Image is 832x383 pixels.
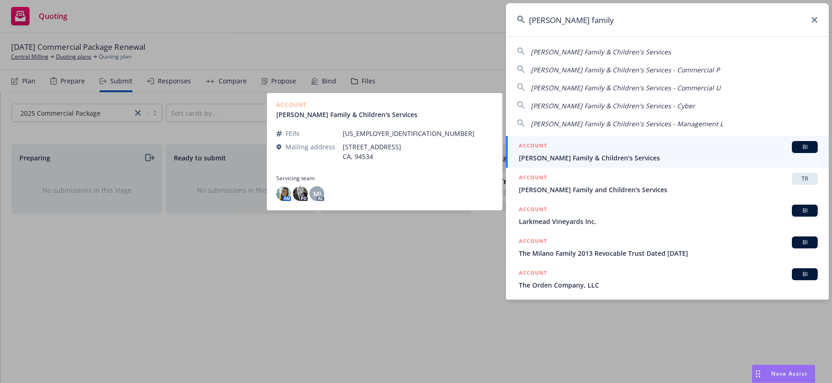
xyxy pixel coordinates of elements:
[506,136,829,168] a: ACCOUNTBI[PERSON_NAME] Family & Children's Services
[531,83,720,92] span: [PERSON_NAME] Family & Children's Services - Commercial U
[506,3,829,36] input: Search...
[506,168,829,200] a: ACCOUNTTR[PERSON_NAME] Family and Children's Services
[506,231,829,263] a: ACCOUNTBIThe Milano Family 2013 Revocable Trust Dated [DATE]
[519,248,818,258] span: The Milano Family 2013 Revocable Trust Dated [DATE]
[771,370,808,377] span: Nova Assist
[796,238,814,247] span: BI
[519,141,547,152] h5: ACCOUNT
[506,200,829,231] a: ACCOUNTBILarkmead Vineyards Inc.
[519,153,818,163] span: [PERSON_NAME] Family & Children's Services
[796,270,814,278] span: BI
[531,119,723,128] span: [PERSON_NAME] Family & Children's Services - Management L
[531,65,719,74] span: [PERSON_NAME] Family & Children's Services - Commercial P
[752,365,815,383] button: Nova Assist
[796,175,814,183] span: TR
[519,236,547,247] h5: ACCOUNT
[519,205,547,216] h5: ACCOUNT
[519,217,818,226] span: Larkmead Vineyards Inc.
[796,206,814,215] span: BI
[519,173,547,184] h5: ACCOUNT
[796,143,814,151] span: BI
[752,365,764,383] div: Drag to move
[519,268,547,279] h5: ACCOUNT
[531,47,671,56] span: [PERSON_NAME] Family & Children's Services
[519,185,818,194] span: [PERSON_NAME] Family and Children's Services
[506,263,829,295] a: ACCOUNTBIThe Orden Company, LLC
[519,280,818,290] span: The Orden Company, LLC
[531,101,695,110] span: [PERSON_NAME] Family & Children's Services - Cyber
